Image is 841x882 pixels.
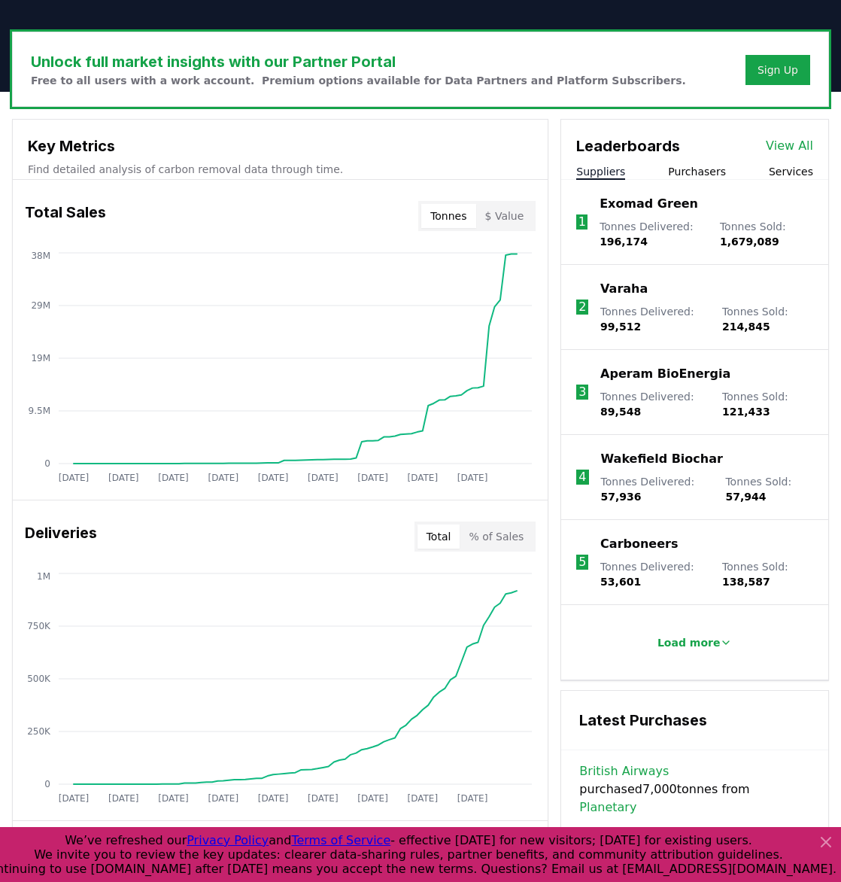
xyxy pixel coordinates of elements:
tspan: 0 [44,458,50,469]
p: Tonnes Delivered : [600,559,707,589]
span: 99,512 [600,321,641,333]
a: Planetary [579,798,636,817]
span: purchased 39 tonnes from [579,826,810,880]
p: Tonnes Sold : [725,474,813,504]
tspan: 250K [27,726,51,737]
p: 2 [578,298,586,316]
tspan: [DATE] [59,473,90,483]
tspan: 500K [27,674,51,684]
p: 3 [578,383,586,401]
p: 5 [578,553,586,571]
button: Purchasers [668,164,726,179]
tspan: 19M [31,353,50,363]
tspan: [DATE] [208,793,238,804]
button: Total [417,525,460,549]
span: 121,433 [722,406,770,418]
button: Tonnes [421,204,475,228]
a: Exomad Green [600,195,698,213]
button: Sign Up [745,55,810,85]
a: Sign Up [758,62,798,78]
tspan: [DATE] [108,793,139,804]
a: View All [766,137,813,155]
tspan: 0 [44,779,50,789]
h3: Unlock full market insights with our Partner Portal [31,50,686,73]
tspan: 750K [27,621,51,631]
tspan: 38M [31,251,50,261]
p: 1 [578,213,586,231]
p: Tonnes Delivered : [600,389,707,419]
button: Suppliers [576,164,625,179]
tspan: 9.5M [29,406,50,416]
a: Aperam BioEnergia [600,365,730,383]
span: 89,548 [600,406,641,418]
a: Ecologi Action Ltd [579,826,687,844]
span: 57,936 [601,491,642,503]
tspan: [DATE] [108,473,139,483]
tspan: 1M [37,571,50,582]
h3: Latest Purchases [579,709,810,731]
p: Load more [657,635,721,650]
tspan: [DATE] [158,793,189,804]
h3: Leaderboards [576,135,680,157]
tspan: [DATE] [357,793,388,804]
p: Tonnes Sold : [722,389,813,419]
button: % of Sales [460,525,533,549]
tspan: [DATE] [258,793,289,804]
tspan: [DATE] [357,473,388,483]
tspan: [DATE] [457,793,488,804]
tspan: [DATE] [408,473,439,483]
p: Tonnes Sold : [722,559,813,589]
button: Services [769,164,813,179]
tspan: [DATE] [408,793,439,804]
a: Varaha [600,280,648,298]
span: 214,845 [722,321,770,333]
p: Tonnes Sold : [720,219,813,249]
span: purchased 7,000 tonnes from [579,762,810,817]
button: $ Value [476,204,533,228]
p: Tonnes Delivered : [600,219,705,249]
h3: Deliveries [25,522,97,552]
p: Tonnes Delivered : [601,474,711,504]
h3: Key Metrics [28,135,533,157]
button: Load more [645,628,745,658]
p: 4 [578,468,586,486]
tspan: [DATE] [208,473,238,483]
a: Carboneers [600,535,678,553]
tspan: [DATE] [308,473,339,483]
p: Tonnes Sold : [722,304,813,334]
tspan: 29M [31,300,50,311]
span: 196,174 [600,236,648,248]
a: British Airways [579,762,669,780]
tspan: [DATE] [308,793,339,804]
p: Free to all users with a work account. Premium options available for Data Partners and Platform S... [31,73,686,88]
span: 138,587 [722,576,770,588]
tspan: [DATE] [457,473,488,483]
span: 57,944 [725,491,766,503]
tspan: [DATE] [59,793,90,804]
span: 1,679,089 [720,236,779,248]
tspan: [DATE] [258,473,289,483]
a: Wakefield Biochar [601,450,723,468]
h3: Total Sales [25,201,106,231]
p: Find detailed analysis of carbon removal data through time. [28,162,533,177]
tspan: [DATE] [158,473,189,483]
p: Tonnes Delivered : [600,304,707,334]
span: 53,601 [600,576,641,588]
